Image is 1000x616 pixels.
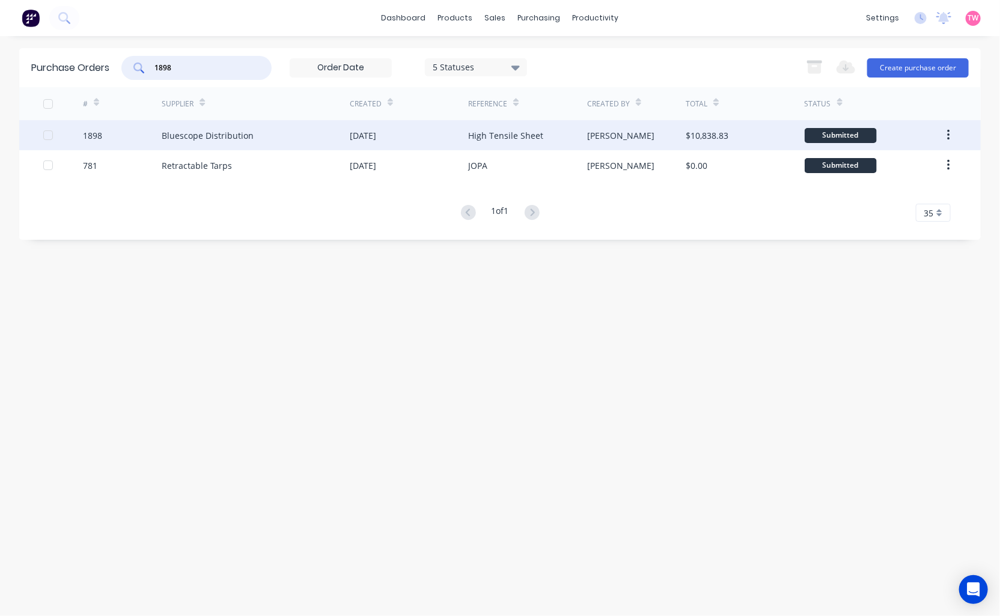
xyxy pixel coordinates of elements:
div: Status [805,99,831,109]
div: sales [479,9,512,27]
a: dashboard [376,9,432,27]
input: Search purchase orders... [153,62,253,74]
div: Open Intercom Messenger [959,575,988,604]
div: [PERSON_NAME] [587,159,654,172]
div: # [83,99,88,109]
div: 5 Statuses [433,61,519,73]
div: Bluescope Distribution [162,129,254,142]
div: $10,838.83 [686,129,728,142]
div: Supplier [162,99,194,109]
div: productivity [567,9,625,27]
div: Created By [587,99,630,109]
div: Submitted [805,158,877,173]
div: [PERSON_NAME] [587,129,654,142]
div: Total [686,99,707,109]
div: purchasing [512,9,567,27]
div: High Tensile Sheet [468,129,543,142]
div: 1898 [83,129,102,142]
div: JOPA [468,159,487,172]
span: 35 [924,207,933,219]
div: Purchase Orders [31,61,109,75]
div: Reference [468,99,507,109]
div: Created [350,99,382,109]
button: Create purchase order [867,58,969,78]
div: 781 [83,159,97,172]
div: [DATE] [350,129,376,142]
div: 1 of 1 [492,204,509,222]
div: $0.00 [686,159,707,172]
div: settings [860,9,905,27]
img: Factory [22,9,40,27]
div: products [432,9,479,27]
div: Submitted [805,128,877,143]
span: TW [968,13,979,23]
div: Retractable Tarps [162,159,232,172]
input: Order Date [290,59,391,77]
div: [DATE] [350,159,376,172]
